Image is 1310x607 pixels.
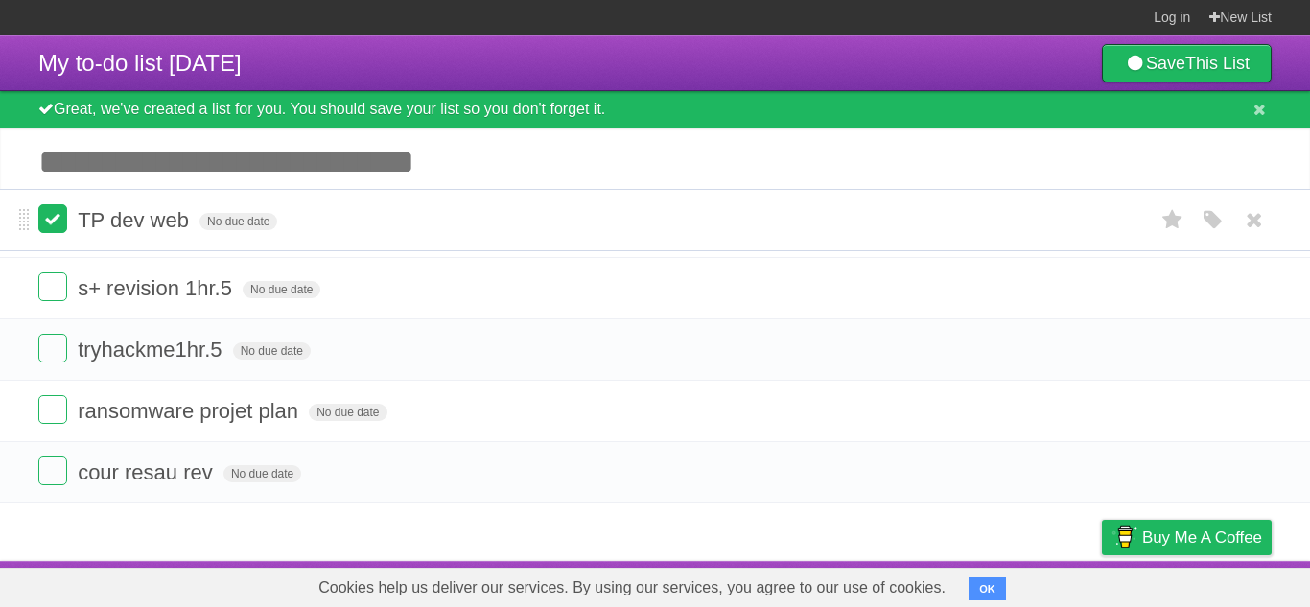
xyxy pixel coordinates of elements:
[38,395,67,424] label: Done
[910,566,988,602] a: Developers
[1111,521,1137,553] img: Buy me a coffee
[1142,521,1262,554] span: Buy me a coffee
[38,50,242,76] span: My to-do list [DATE]
[223,465,301,482] span: No due date
[1102,44,1272,82] a: SaveThis List
[233,342,311,360] span: No due date
[847,566,887,602] a: About
[78,276,237,300] span: s+ revision 1hr.5
[78,338,226,362] span: tryhackme1hr.5
[1185,54,1250,73] b: This List
[243,281,320,298] span: No due date
[38,272,67,301] label: Done
[38,456,67,485] label: Done
[1155,204,1191,236] label: Star task
[78,399,303,423] span: ransomware projet plan
[38,204,67,233] label: Done
[38,334,67,362] label: Done
[309,404,386,421] span: No due date
[78,208,194,232] span: TP dev web
[969,577,1006,600] button: OK
[1012,566,1054,602] a: Terms
[1151,566,1272,602] a: Suggest a feature
[299,569,965,607] span: Cookies help us deliver our services. By using our services, you agree to our use of cookies.
[1077,566,1127,602] a: Privacy
[199,213,277,230] span: No due date
[78,460,218,484] span: cour resau rev
[1102,520,1272,555] a: Buy me a coffee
